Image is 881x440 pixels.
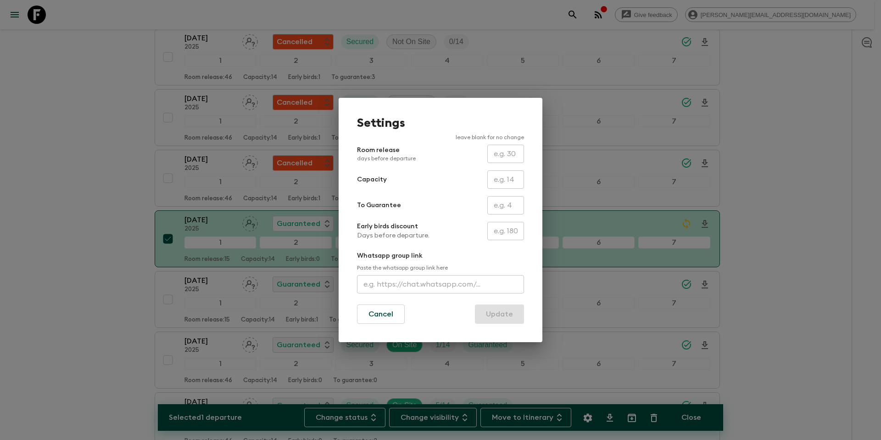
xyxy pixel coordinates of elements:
input: e.g. 14 [487,170,524,189]
h1: Settings [357,116,524,130]
p: days before departure [357,155,416,162]
input: e.g. https://chat.whatsapp.com/... [357,275,524,293]
input: e.g. 30 [487,145,524,163]
p: Early birds discount [357,222,429,231]
p: Whatsapp group link [357,251,524,260]
p: Days before departure. [357,231,429,240]
p: To Guarantee [357,201,401,210]
button: Cancel [357,305,405,324]
p: Room release [357,146,416,162]
p: Paste the whatsapp group link here [357,264,524,271]
input: e.g. 4 [487,196,524,214]
input: e.g. 180 [487,222,524,240]
p: leave blank for no change [357,134,524,141]
p: Capacity [357,175,387,184]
